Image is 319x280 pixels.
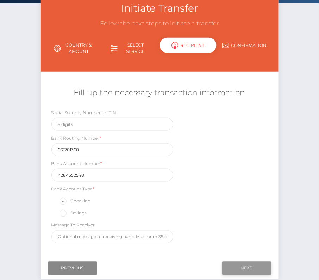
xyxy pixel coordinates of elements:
a: Country & Amount [46,39,103,57]
label: Bank Account Type [51,186,95,192]
label: Social Security Number or ITIN [51,110,117,116]
label: Bank Routing Number [51,135,101,141]
label: Savings [58,209,87,218]
input: 9 digits [51,118,173,131]
label: Bank Account Number [51,160,102,167]
a: Select Service [103,39,159,57]
a: Confirmation [216,39,273,51]
input: Optional message to receiving bank. Maximum 35 characters [51,230,173,243]
input: Only digits [51,169,173,182]
h3: Initiate Transfer [46,1,273,15]
label: Message To Receiver [51,222,95,229]
input: Next [222,262,271,275]
h3: Follow the next steps to initiate a transfer [46,19,273,28]
div: Recipient [159,38,216,53]
label: Checking [58,197,91,206]
input: Only 9 digits [51,143,173,156]
h5: Fill up the necessary transaction information [46,87,273,98]
input: Previous [48,262,97,275]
